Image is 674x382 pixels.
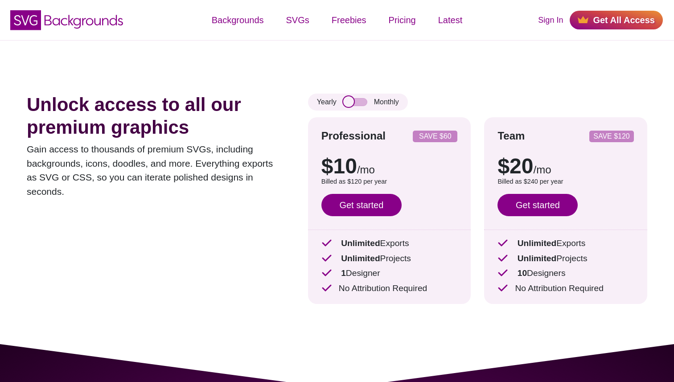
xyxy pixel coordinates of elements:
[321,267,458,280] p: Designer
[321,237,458,250] p: Exports
[497,130,525,142] strong: Team
[27,142,281,198] p: Gain access to thousands of premium SVGs, including backgrounds, icons, doodles, and more. Everyt...
[27,94,281,139] h1: Unlock access to all our premium graphics
[497,237,634,250] p: Exports
[378,7,427,33] a: Pricing
[321,252,458,265] p: Projects
[518,268,527,278] strong: 10
[341,254,380,263] strong: Unlimited
[534,164,551,176] span: /mo
[357,164,375,176] span: /mo
[275,7,321,33] a: SVGs
[497,177,634,187] p: Billed as $240 per year
[538,14,563,26] a: Sign In
[497,156,634,177] p: $20
[308,94,408,111] div: Yearly Monthly
[497,252,634,265] p: Projects
[321,156,458,177] p: $10
[201,7,275,33] a: Backgrounds
[321,177,458,187] p: Billed as $120 per year
[321,130,386,142] strong: Professional
[497,194,578,216] a: Get started
[341,268,346,278] strong: 1
[518,238,556,248] strong: Unlimited
[416,133,454,140] p: SAVE $60
[518,254,556,263] strong: Unlimited
[570,11,663,29] a: Get All Access
[341,238,380,248] strong: Unlimited
[321,282,458,295] p: No Attribution Required
[593,133,630,140] p: SAVE $120
[497,267,634,280] p: Designers
[427,7,473,33] a: Latest
[497,282,634,295] p: No Attribution Required
[321,7,378,33] a: Freebies
[321,194,402,216] a: Get started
